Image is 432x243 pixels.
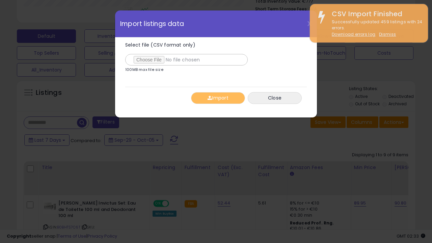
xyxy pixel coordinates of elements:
button: Close [248,92,302,104]
span: Import listings data [120,21,184,27]
a: Download errors log [332,31,375,37]
p: 100MB max file size [125,68,163,72]
div: CSV Import Finished [327,9,423,19]
span: X [307,19,312,28]
div: Successfully updated 459 listings with 24 errors. [327,19,423,38]
button: Import [191,92,245,104]
span: Select file (CSV format only) [125,42,195,48]
u: Dismiss [379,31,396,37]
